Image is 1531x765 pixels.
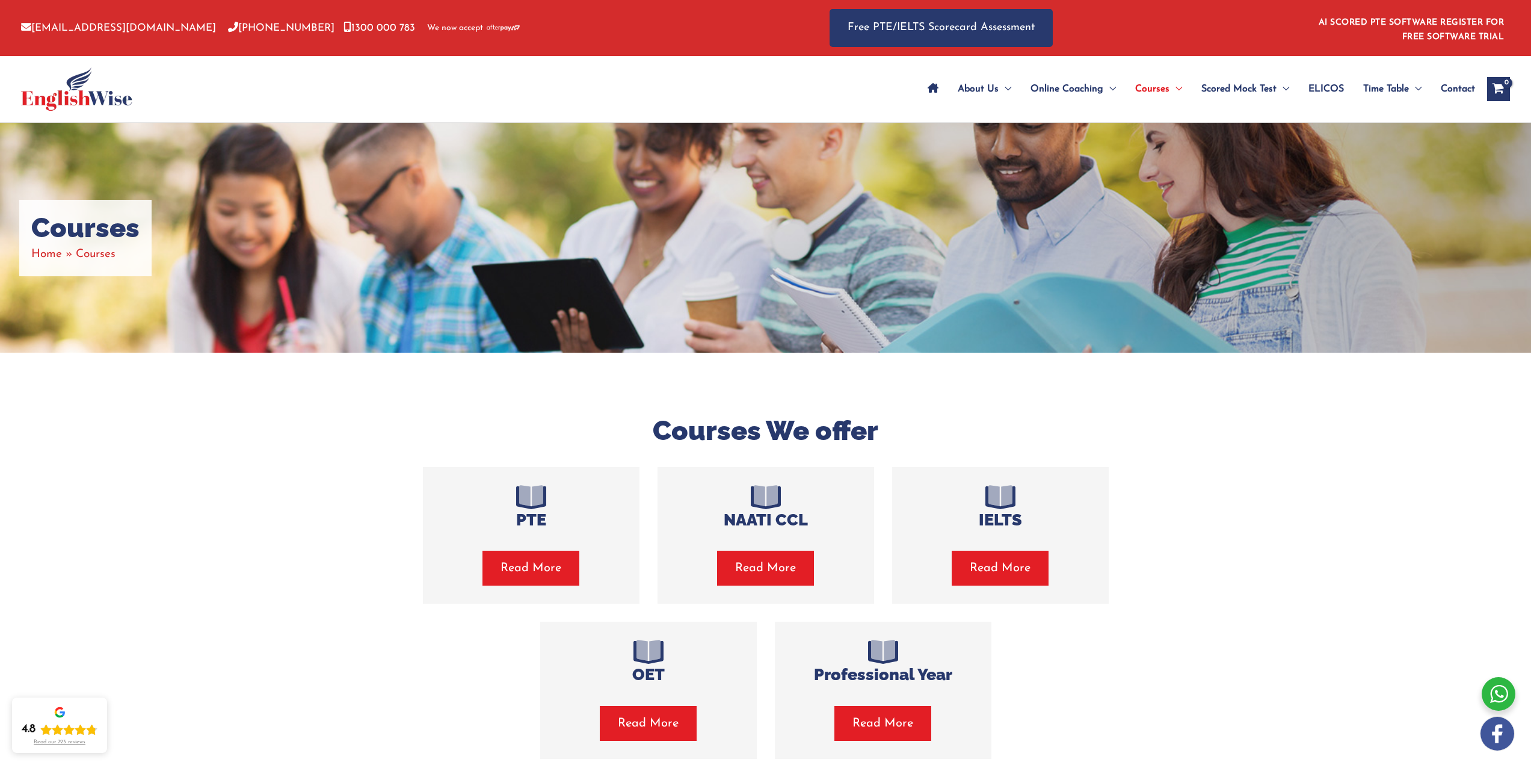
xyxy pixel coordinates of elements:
[31,212,140,244] h1: Courses
[958,68,999,110] span: About Us
[1277,68,1289,110] span: Menu Toggle
[31,249,62,260] a: Home
[487,25,520,31] img: Afterpay-Logo
[970,560,1030,577] span: Read More
[21,23,216,33] a: [EMAIL_ADDRESS][DOMAIN_NAME]
[1192,68,1299,110] a: Scored Mock TestMenu Toggle
[1126,68,1192,110] a: CoursesMenu Toggle
[1354,68,1431,110] a: Time TableMenu Toggle
[482,551,579,586] button: Read More
[910,510,1091,530] h4: IELTS
[558,665,739,684] h4: OET
[1030,68,1103,110] span: Online Coaching
[34,739,85,746] div: Read our 723 reviews
[852,715,913,732] span: Read More
[793,665,973,684] h4: Professional Year
[1480,717,1514,751] img: white-facebook.png
[600,706,697,741] button: Read More
[1431,68,1475,110] a: Contact
[618,715,679,732] span: Read More
[1487,77,1510,101] a: View Shopping Cart, empty
[343,23,415,33] a: 1300 000 783
[22,722,97,737] div: Rating: 4.8 out of 5
[676,510,856,530] h4: NAATI CCL
[948,68,1021,110] a: About UsMenu Toggle
[952,551,1049,586] button: Read More
[1308,68,1344,110] span: ELICOS
[1441,68,1475,110] span: Contact
[1319,18,1505,42] a: AI SCORED PTE SOFTWARE REGISTER FOR FREE SOFTWARE TRIAL
[31,244,140,264] nav: Breadcrumbs
[1409,68,1422,110] span: Menu Toggle
[1363,68,1409,110] span: Time Table
[1135,68,1169,110] span: Courses
[414,413,1118,449] h2: Courses We offer
[717,551,814,586] button: Read More
[21,67,132,111] img: cropped-ew-logo
[918,68,1475,110] nav: Site Navigation: Main Menu
[1201,68,1277,110] span: Scored Mock Test
[501,560,561,577] span: Read More
[1021,68,1126,110] a: Online CoachingMenu Toggle
[1311,8,1510,48] aside: Header Widget 1
[999,68,1011,110] span: Menu Toggle
[834,706,931,741] button: Read More
[427,22,483,34] span: We now accept
[441,510,621,530] h4: PTE
[76,249,116,260] span: Courses
[228,23,334,33] a: [PHONE_NUMBER]
[830,9,1053,47] a: Free PTE/IELTS Scorecard Assessment
[1299,68,1354,110] a: ELICOS
[22,722,35,737] div: 4.8
[735,560,796,577] span: Read More
[1169,68,1182,110] span: Menu Toggle
[1103,68,1116,110] span: Menu Toggle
